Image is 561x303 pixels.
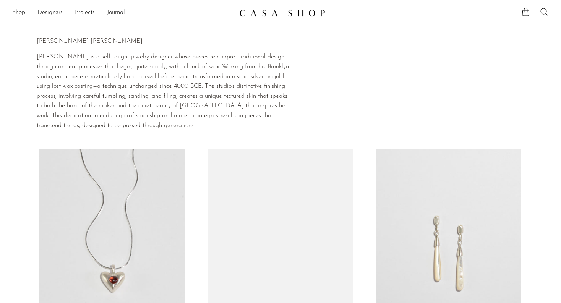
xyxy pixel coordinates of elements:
[37,52,289,131] p: [PERSON_NAME] is a self-taught jewelry designer whose pieces reinterpret traditional design throu...
[107,8,125,18] a: Journal
[37,8,63,18] a: Designers
[75,8,95,18] a: Projects
[12,8,25,18] a: Shop
[37,37,289,47] p: [PERSON_NAME] [PERSON_NAME]
[12,6,233,19] nav: Desktop navigation
[12,6,233,19] ul: NEW HEADER MENU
